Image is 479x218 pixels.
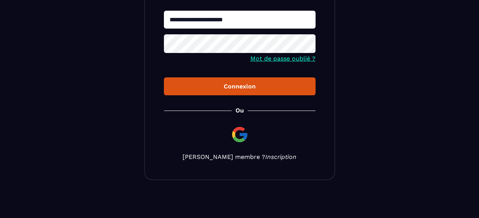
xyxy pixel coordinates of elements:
a: Inscription [265,153,296,160]
img: google [231,125,249,144]
a: Mot de passe oublié ? [250,55,316,62]
div: Connexion [170,83,309,90]
p: [PERSON_NAME] membre ? [164,153,316,160]
p: Ou [235,107,244,114]
button: Connexion [164,77,316,95]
